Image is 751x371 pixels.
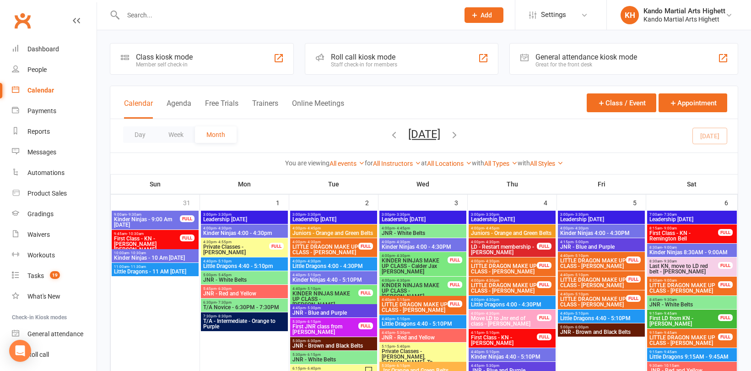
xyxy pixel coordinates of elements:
span: 5:00pm [560,325,643,329]
span: LITTLE DRAGON MAKE UP CLASS - [PERSON_NAME] [470,263,537,274]
a: Clubworx [11,9,34,32]
span: JNR - Blue and Purple [292,310,375,316]
span: 9:15am [649,311,719,316]
span: 9:00am [113,213,180,217]
span: Kinder Ninjas - 9:00 Am [DATE] [113,217,180,228]
div: 3 [454,195,467,210]
span: - 4:55pm [216,240,232,244]
span: Little Dragons 4:40 - 5:10PM [381,321,465,327]
span: 4:00pm [292,259,375,263]
span: 4:40pm [381,317,465,321]
span: Little Dragons 4:00 - 4:30PM [292,263,375,269]
button: Appointment [659,93,727,112]
th: Fri [557,175,646,194]
span: Move LD to Jnr end of class - [PERSON_NAME] [470,316,537,327]
a: All Styles [530,160,563,167]
div: 1 [276,195,289,210]
span: 4:00pm [560,226,643,230]
div: FULL [537,243,551,250]
span: 5:45pm [203,287,286,291]
span: - 9:00am [662,278,677,283]
span: Juniors - Orange and Green Belts [292,230,375,236]
span: - 3:30pm [216,213,232,217]
span: Little Dragons 4:40 - 5:10pm [203,263,286,269]
span: - 8:30pm [216,314,232,318]
span: - 6:40pm [306,366,321,371]
div: FULL [537,281,551,288]
div: FULL [537,262,551,269]
span: - 6:15pm [306,320,321,324]
span: 4:00pm [381,278,448,283]
div: FULL [718,262,733,269]
span: 3:00pm [470,213,554,217]
span: 5:30pm [381,364,465,368]
span: 5:30pm [292,339,375,343]
th: Sun [111,175,200,194]
span: JNR - White Belts [292,357,375,362]
div: FULL [448,281,462,288]
a: Waivers [12,224,97,245]
span: LITTLE DRAGON MAKE UP CLASS - [PERSON_NAME] [649,283,719,294]
div: 5 [633,195,646,210]
span: 4:00pm [470,298,554,302]
strong: You are viewing [285,159,330,167]
span: T/A Novice - 6:30PM - 7:30PM [203,305,286,310]
span: - 6:30pm [306,339,321,343]
button: Add [465,7,503,23]
span: 5:15pm [381,344,465,349]
span: Private Classes - [PERSON_NAME] [203,244,270,255]
span: Leadership [DATE] [203,217,286,222]
span: 4:00pm [470,278,537,283]
div: FULL [448,300,462,307]
span: 11:00am [113,265,197,269]
span: 5:30pm [292,320,359,324]
div: Open Intercom Messenger [9,340,31,362]
a: What's New [12,286,97,307]
span: JNR - Brown and Black Belts [292,343,375,349]
span: - 5:30pm [306,306,321,310]
strong: for [365,159,373,167]
span: - 4:30pm [484,240,499,244]
div: Automations [27,169,65,176]
th: Thu [468,175,557,194]
span: LITTLE DRAGON MAKE UP CLASS - [PERSON_NAME] [470,283,537,294]
div: FULL [718,333,733,340]
span: JNR - Red and Yellow [381,335,465,340]
span: 4:15pm [560,240,643,244]
span: - 6:00pm [573,325,589,329]
div: FULL [358,243,373,250]
span: First Class - KN - [PERSON_NAME] [PERSON_NAME] [113,236,180,252]
a: People [12,60,97,80]
div: FULL [180,215,195,222]
span: 5:30pm [292,353,375,357]
span: Settings [541,5,566,25]
span: 4:40pm [560,254,627,258]
div: People [27,66,47,73]
a: Messages [12,142,97,163]
span: JNR - White Belts [649,302,735,307]
span: - 5:30pm [395,331,410,335]
div: Tasks [27,272,44,279]
span: - 4:30pm [306,259,321,263]
span: - 4:30pm [484,278,499,283]
div: General attendance [27,330,83,338]
div: Dashboard [27,45,59,53]
span: - 9:00am [662,226,677,230]
span: - 4:30pm [484,311,499,316]
div: FULL [269,243,284,250]
div: FULL [537,333,551,340]
span: 4:00pm [470,259,537,263]
span: JNR - Brown and Black Belts [560,329,643,335]
a: Tasks 19 [12,266,97,286]
span: - 7:30am [662,213,677,217]
div: Kando Martial Arts Highett [643,15,725,23]
th: Tue [289,175,378,194]
span: 7:30pm [203,314,286,318]
div: FULL [718,314,733,321]
span: - 10:15am [662,364,679,368]
span: JNR - White Belts [381,230,465,236]
span: - 9:30am [662,259,677,263]
span: - 4:45pm [306,226,321,230]
span: Leadership [DATE] [470,217,554,222]
div: Roll call [27,351,49,358]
